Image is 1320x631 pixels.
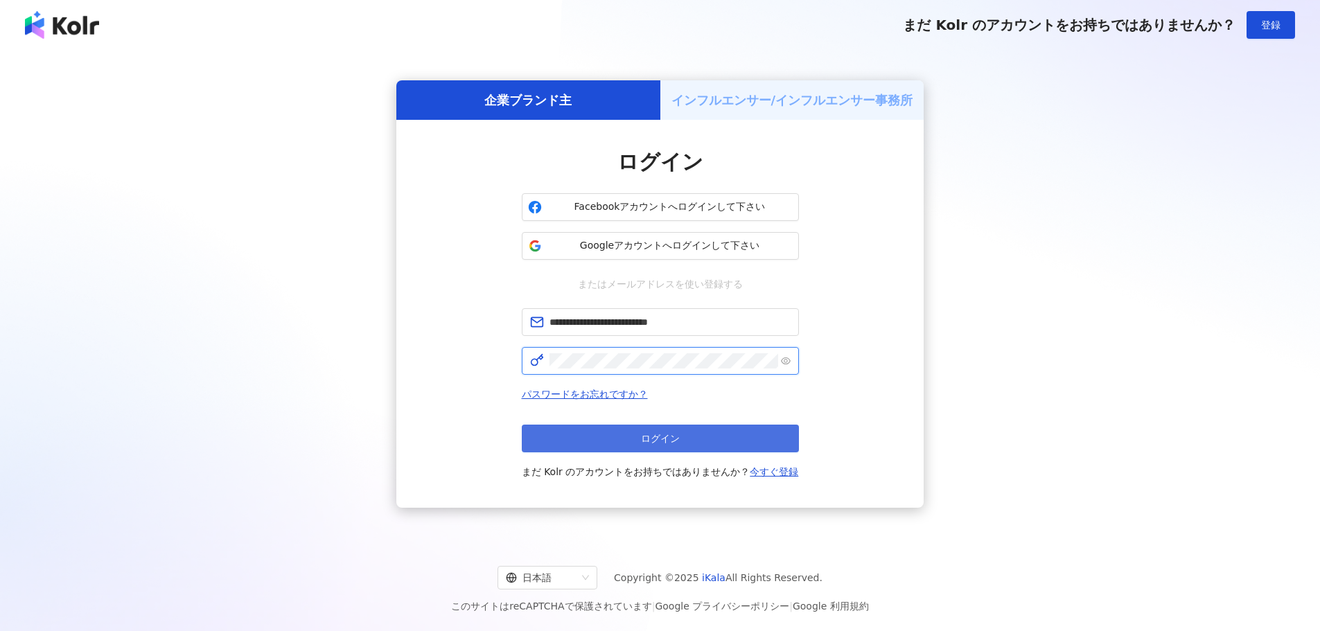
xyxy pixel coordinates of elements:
[568,276,753,292] span: またはメールアドレスを使い登録する
[671,91,913,109] h5: インフルエンサー/インフルエンサー事務所
[781,356,791,366] span: eye
[702,572,725,583] a: iKala
[1261,19,1281,30] span: 登録
[506,567,577,589] div: 日本語
[903,17,1235,33] span: まだ Kolr のアカウントをお持ちではありませんか？
[547,239,793,253] span: Googleアカウントへログインして下さい
[522,425,799,452] button: ログイン
[522,193,799,221] button: Facebookアカウントへログインして下さい
[793,601,869,612] a: Google 利用規約
[484,91,572,109] h5: 企業ブランド主
[1247,11,1295,39] button: 登録
[641,433,680,444] span: ログイン
[614,569,822,586] span: Copyright © 2025 All Rights Reserved.
[617,150,703,174] span: ログイン
[652,601,655,612] span: |
[655,601,789,612] a: Google プライバシーポリシー
[522,463,799,480] span: まだ Kolr のアカウントをお持ちではありませんか？
[451,598,869,614] span: このサイトはreCAPTCHAで保護されています
[789,601,793,612] span: |
[25,11,99,39] img: logo
[547,200,793,214] span: Facebookアカウントへログインして下さい
[522,232,799,260] button: Googleアカウントへログインして下さい
[522,389,648,400] a: パスワードをお忘れですか？
[750,466,798,477] a: 今すぐ登録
